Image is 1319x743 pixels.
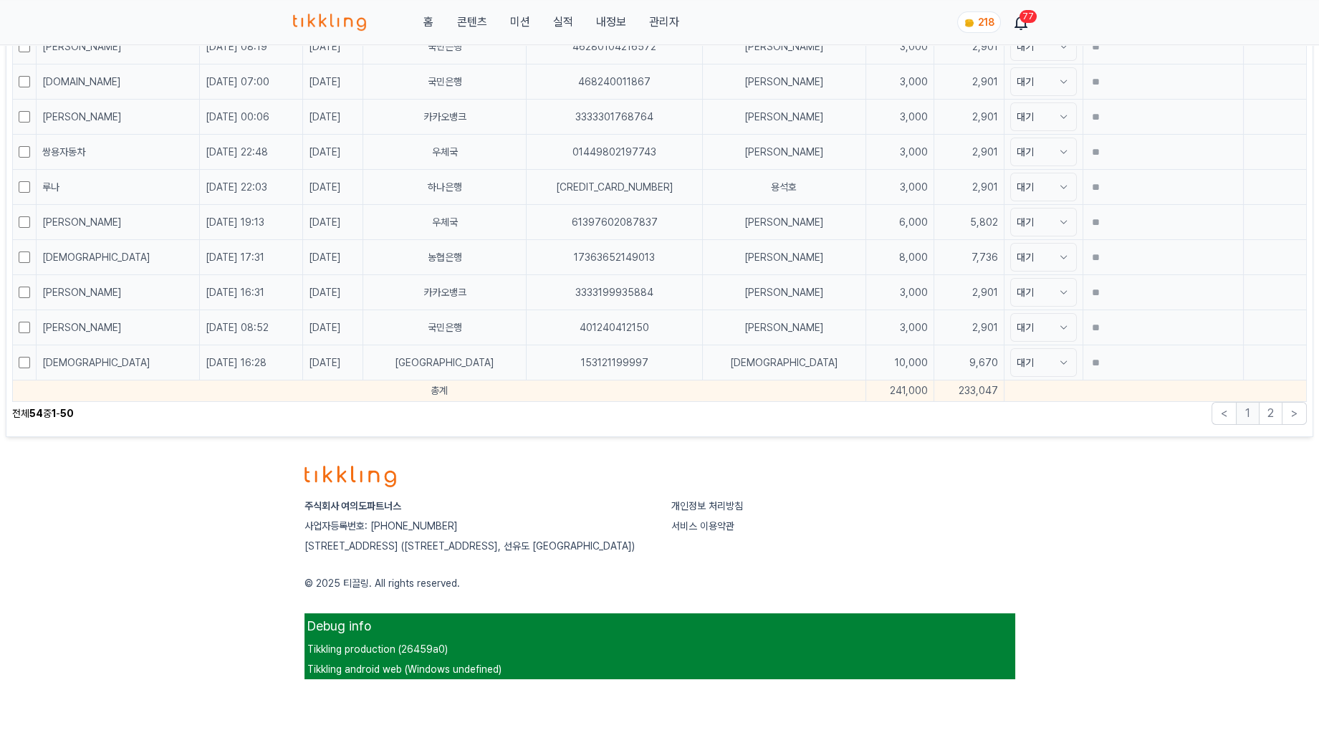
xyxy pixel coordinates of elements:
a: coin 218 [957,11,998,33]
td: [PERSON_NAME] [36,100,199,135]
h2: Debug info [307,616,1012,636]
td: 6,000 [865,205,934,240]
td: [DEMOGRAPHIC_DATA] [702,345,865,380]
td: [DATE] [302,310,363,345]
td: [PERSON_NAME] [36,275,199,310]
td: [DATE] [302,205,363,240]
img: 티끌링 [293,14,367,31]
td: 2,901 [934,64,1004,100]
td: 2,901 [934,135,1004,170]
td: [DATE] [302,275,363,310]
td: 국민은행 [363,29,527,64]
td: [DATE] 19:13 [199,205,302,240]
td: [DATE] 07:00 [199,64,302,100]
p: © 2025 티끌링. All rights reserved. [304,576,1015,590]
td: 3,000 [865,170,934,205]
td: [DATE] 08:52 [199,310,302,345]
td: 우체국 [363,135,527,170]
td: 241,000 [865,380,934,402]
td: 3,000 [865,275,934,310]
button: 미션 [509,14,529,31]
img: coin [964,17,975,29]
strong: 54 [29,408,43,419]
td: 46280104216572 [527,29,703,64]
button: 대기 [1010,102,1077,131]
td: 3333199935884 [527,275,703,310]
td: [DOMAIN_NAME] [36,64,199,100]
td: [DATE] [302,100,363,135]
td: [DATE] [302,170,363,205]
td: 2,901 [934,29,1004,64]
td: 5,802 [934,205,1004,240]
td: [DATE] 00:06 [199,100,302,135]
td: 루나 [36,170,199,205]
button: < [1212,402,1236,425]
span: 218 [978,16,994,28]
a: 내정보 [595,14,625,31]
td: 카카오뱅크 [363,275,527,310]
a: 서비스 이용약관 [671,520,734,532]
td: [DATE] 08:19 [199,29,302,64]
button: 대기 [1010,348,1077,377]
td: 우체국 [363,205,527,240]
td: 3,000 [865,100,934,135]
td: 7,736 [934,240,1004,275]
button: 대기 [1010,278,1077,307]
a: 관리자 [648,14,678,31]
td: 쌍용자동차 [36,135,199,170]
td: 2,901 [934,310,1004,345]
img: logo [304,466,396,487]
td: 468240011867 [527,64,703,100]
button: 2 [1259,402,1282,425]
button: 대기 [1010,138,1077,166]
td: 하나은행 [363,170,527,205]
td: [DATE] [302,240,363,275]
td: [PERSON_NAME] [36,205,199,240]
button: 대기 [1010,173,1077,201]
td: [DEMOGRAPHIC_DATA] [36,240,199,275]
button: 1 [1236,402,1259,425]
td: [DATE] 16:28 [199,345,302,380]
button: 대기 [1010,32,1077,61]
td: 2,901 [934,170,1004,205]
td: [DATE] 17:31 [199,240,302,275]
td: [PERSON_NAME] [702,240,865,275]
a: 홈 [423,14,433,31]
a: 개인정보 처리방침 [671,500,743,512]
td: [PERSON_NAME] [702,310,865,345]
a: 실적 [552,14,572,31]
td: 3,000 [865,135,934,170]
td: 3333301768764 [527,100,703,135]
td: 국민은행 [363,64,527,100]
td: 233,047 [934,380,1004,402]
button: 대기 [1010,243,1077,272]
td: 2,901 [934,275,1004,310]
td: [DATE] [302,64,363,100]
td: 2,901 [934,100,1004,135]
td: 국민은행 [363,310,527,345]
p: Tikkling production (26459a0) [307,642,1012,656]
td: [DATE] [302,29,363,64]
td: [GEOGRAPHIC_DATA] [363,345,527,380]
td: 3,000 [865,29,934,64]
td: 10,000 [865,345,934,380]
td: 8,000 [865,240,934,275]
button: 대기 [1010,313,1077,342]
td: [DEMOGRAPHIC_DATA] [36,345,199,380]
td: [PERSON_NAME] [702,64,865,100]
td: 카카오뱅크 [363,100,527,135]
button: > [1282,402,1307,425]
td: 17363652149013 [527,240,703,275]
td: [DATE] [302,135,363,170]
td: [DATE] 22:48 [199,135,302,170]
td: 3,000 [865,64,934,100]
td: [PERSON_NAME] [702,100,865,135]
td: 153121199997 [527,345,703,380]
td: [PERSON_NAME] [702,205,865,240]
td: [PERSON_NAME] [702,275,865,310]
td: 3,000 [865,310,934,345]
td: [DATE] [302,345,363,380]
td: 총계 [13,380,866,402]
p: [STREET_ADDRESS] ([STREET_ADDRESS], 선유도 [GEOGRAPHIC_DATA]) [304,539,648,553]
p: Tikkling android web (Windows undefined) [307,662,1012,676]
